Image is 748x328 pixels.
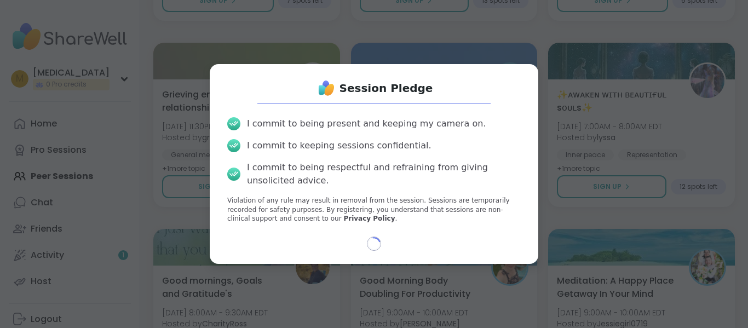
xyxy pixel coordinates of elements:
img: ShareWell Logo [315,77,337,99]
div: I commit to being respectful and refraining from giving unsolicited advice. [247,161,521,187]
div: I commit to keeping sessions confidential. [247,139,431,152]
a: Privacy Policy [343,215,395,222]
p: Violation of any rule may result in removal from the session. Sessions are temporarily recorded f... [227,196,521,223]
div: I commit to being present and keeping my camera on. [247,117,486,130]
h1: Session Pledge [340,80,433,96]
